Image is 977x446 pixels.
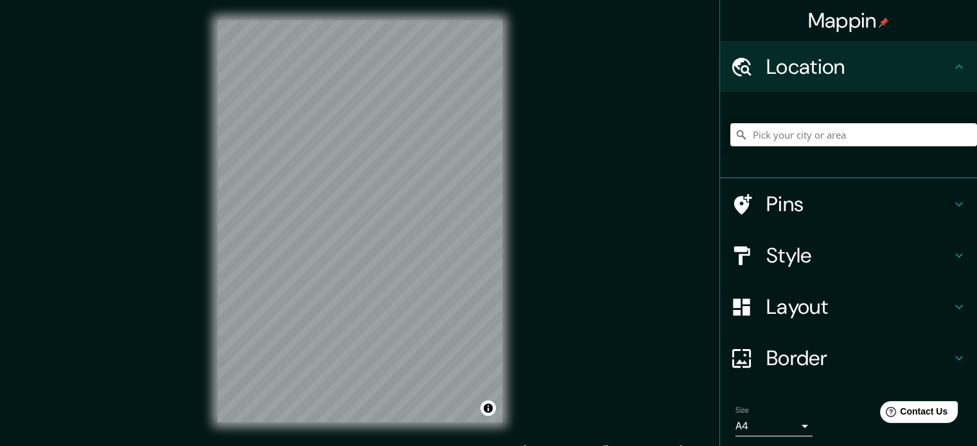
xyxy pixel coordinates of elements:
[720,230,977,281] div: Style
[720,178,977,230] div: Pins
[879,17,889,28] img: pin-icon.png
[863,396,963,432] iframe: Help widget launcher
[218,21,502,422] canvas: Map
[766,54,951,80] h4: Location
[766,294,951,320] h4: Layout
[735,416,813,436] div: A4
[735,405,749,416] label: Size
[808,8,890,33] h4: Mappin
[480,400,496,416] button: Toggle attribution
[720,281,977,332] div: Layout
[766,345,951,371] h4: Border
[730,123,977,146] input: Pick your city or area
[720,332,977,384] div: Border
[720,41,977,92] div: Location
[766,191,951,217] h4: Pins
[766,243,951,268] h4: Style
